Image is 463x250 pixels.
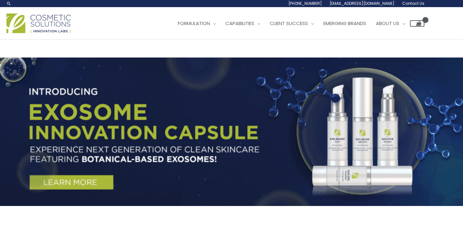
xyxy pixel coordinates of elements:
a: Formulation [173,14,221,33]
nav: Site Navigation [168,14,424,33]
img: Cosmetic Solutions Logo [6,13,71,33]
a: Client Success [265,14,319,33]
span: [EMAIL_ADDRESS][DOMAIN_NAME] [330,1,395,6]
a: Emerging Brands [319,14,371,33]
a: Search icon link [6,1,12,6]
a: Capabilities [221,14,265,33]
span: Capabilities [225,20,254,27]
span: Client Success [270,20,308,27]
span: Formulation [178,20,210,27]
span: Contact Us [402,1,424,6]
a: About Us [371,14,410,33]
span: Emerging Brands [323,20,366,27]
a: View Shopping Cart, empty [410,20,424,27]
span: About Us [376,20,399,27]
span: [PHONE_NUMBER] [288,1,322,6]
